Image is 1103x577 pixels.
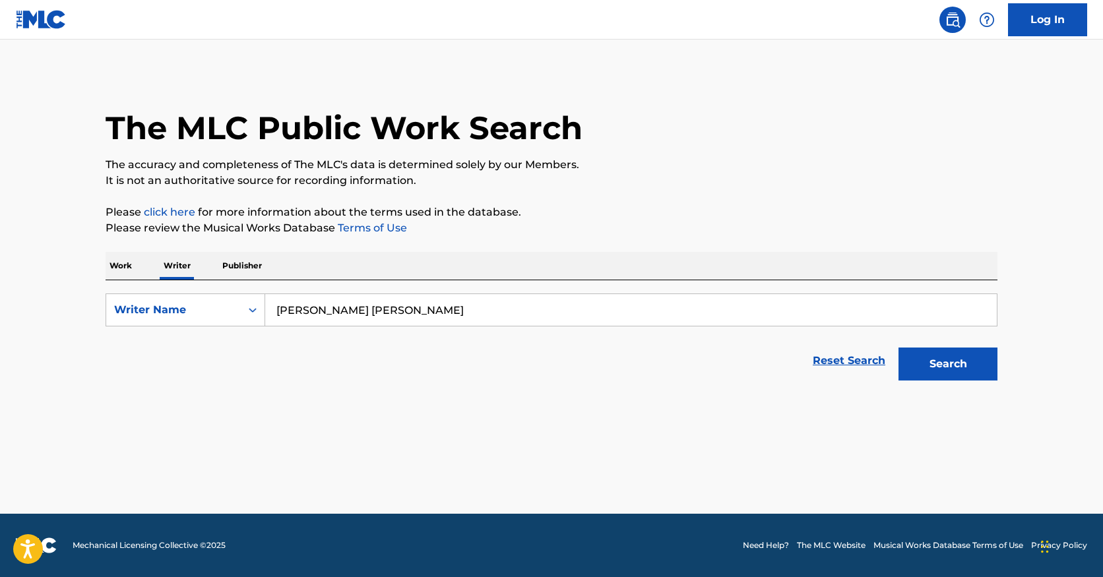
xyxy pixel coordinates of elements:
[73,539,226,551] span: Mechanical Licensing Collective © 2025
[806,346,892,375] a: Reset Search
[939,7,966,33] a: Public Search
[1041,527,1049,566] div: Drag
[144,206,195,218] a: click here
[106,204,997,220] p: Please for more information about the terms used in the database.
[106,173,997,189] p: It is not an authoritative source for recording information.
[106,220,997,236] p: Please review the Musical Works Database
[335,222,407,234] a: Terms of Use
[797,539,866,551] a: The MLC Website
[106,157,997,173] p: The accuracy and completeness of The MLC's data is determined solely by our Members.
[160,252,195,280] p: Writer
[16,10,67,29] img: MLC Logo
[873,539,1023,551] a: Musical Works Database Terms of Use
[979,12,995,28] img: help
[1031,539,1087,551] a: Privacy Policy
[114,302,233,318] div: Writer Name
[218,252,266,280] p: Publisher
[106,108,583,148] h1: The MLC Public Work Search
[898,348,997,380] button: Search
[1008,3,1087,36] a: Log In
[16,537,57,553] img: logo
[1037,514,1103,577] iframe: Chat Widget
[106,293,997,387] form: Search Form
[106,252,136,280] p: Work
[945,12,961,28] img: search
[974,7,1000,33] div: Help
[743,539,789,551] a: Need Help?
